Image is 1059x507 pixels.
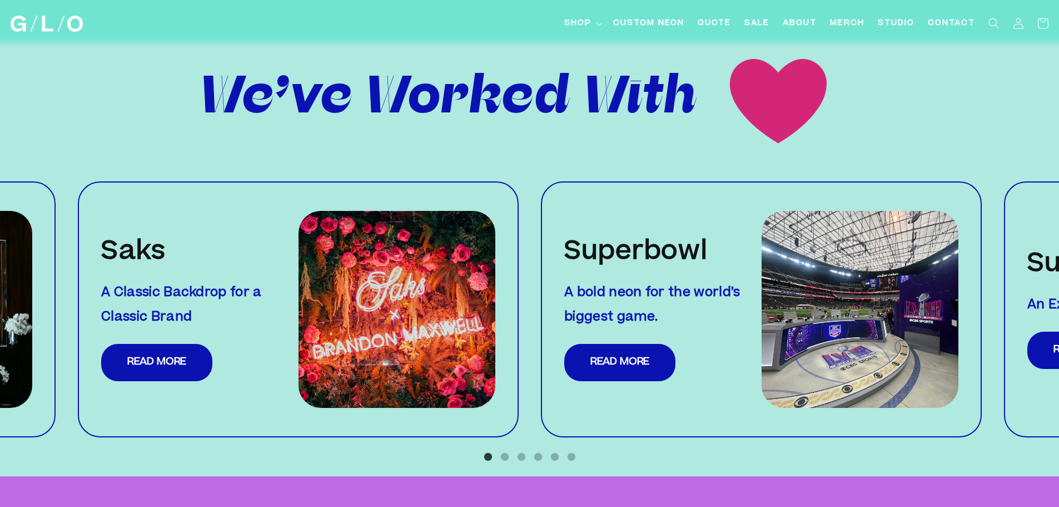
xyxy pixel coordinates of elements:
[101,240,166,265] strong: Saks
[564,240,707,265] strong: Superbowl
[101,281,290,330] h3: A Classic Backdrop for a Classic Brand
[823,11,871,36] a: Merch
[744,18,769,29] span: SALE
[738,11,776,36] a: SALE
[783,18,817,29] span: About
[566,451,577,462] button: 6 of 3
[11,16,83,32] img: GLO Studio
[533,451,544,462] button: 4 of 3
[762,211,959,408] img: Superbowl-2024-LED-Still_sm.jpg
[613,18,684,29] span: Custom Neon
[7,12,87,36] a: GLO Studio
[878,18,914,29] span: Studio
[483,451,494,462] button: 1 of 3
[859,351,1059,507] iframe: Chat Widget
[299,211,496,408] img: Saks_Brandon_Maxwell_neon_GLO_studios_square_71a152b9-ab41-40f9-9bf0-560a7f1c8b78.png
[871,11,921,36] a: Studio
[928,18,975,29] span: Contact
[564,281,753,330] h3: A bold neon for the world’s biggest game.
[698,21,858,181] img: GLO_studios_Heart_Vector.png
[499,451,510,462] button: 2 of 3
[830,18,864,29] span: Merch
[101,344,212,381] a: Read More
[606,11,691,36] a: Custom Neon
[564,18,591,29] span: Shop
[201,63,698,139] span: We’ve Worked With
[564,344,675,381] a: Read More
[558,11,606,36] summary: Shop
[982,11,1006,36] summary: Search
[698,18,731,29] span: Quote
[691,11,738,36] a: Quote
[516,451,527,462] button: 3 of 3
[776,11,823,36] a: About
[549,451,560,462] button: 5 of 3
[921,11,982,36] a: Contact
